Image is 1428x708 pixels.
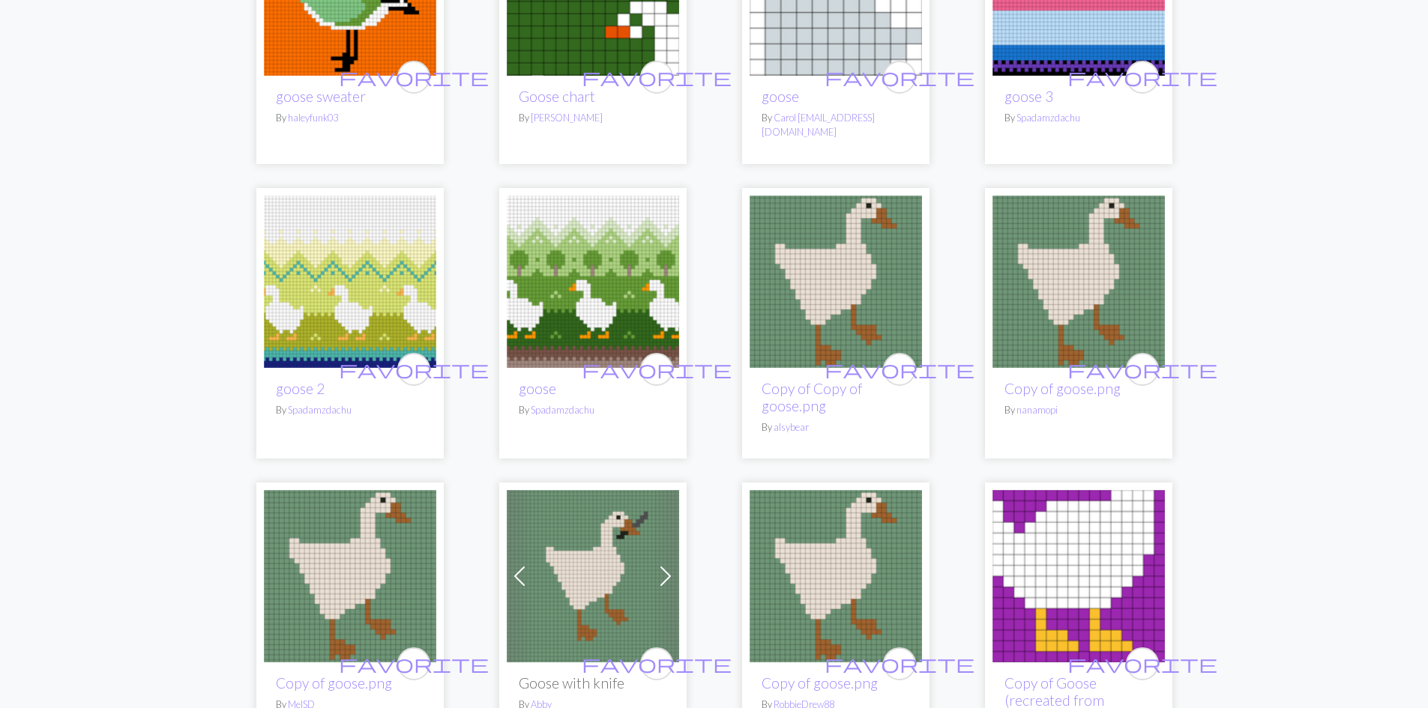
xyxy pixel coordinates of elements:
i: favourite [1067,649,1217,679]
i: favourite [582,649,732,679]
button: favourite [397,353,430,386]
span: favorite [825,65,974,88]
a: haleyfunk03 [288,112,338,124]
a: goose 2 [264,273,436,287]
img: goose.png [264,490,436,662]
p: By [276,111,424,125]
a: goose.png [264,567,436,581]
a: goose [519,380,556,397]
i: favourite [582,62,732,92]
img: goose.png [750,490,922,662]
img: goose.png [750,196,922,368]
i: favourite [825,62,974,92]
i: favourite [582,354,732,384]
span: favorite [582,65,732,88]
button: favourite [883,647,916,680]
a: Goose chart [519,88,595,105]
p: By [762,420,910,435]
button: favourite [640,353,673,386]
a: [PERSON_NAME] [531,112,603,124]
a: Spadamzdachu [288,404,352,416]
a: goose 3 [1004,88,1053,105]
i: favourite [1067,62,1217,92]
a: Copy of goose.png [276,674,392,692]
img: goose 2 [264,196,436,368]
a: goose [507,273,679,287]
span: favorite [1067,65,1217,88]
i: favourite [825,354,974,384]
i: favourite [339,62,489,92]
button: favourite [397,647,430,680]
a: Copy of goose.png [1004,380,1121,397]
span: favorite [1067,357,1217,381]
a: Goose [992,567,1165,581]
a: Spadamzdachu [1016,112,1080,124]
button: favourite [883,353,916,386]
a: Spadamzdachu [531,404,594,416]
a: goose 2 [276,380,325,397]
a: goose.png [992,273,1165,287]
i: favourite [1067,354,1217,384]
span: favorite [582,357,732,381]
button: favourite [1126,647,1159,680]
i: favourite [339,649,489,679]
p: By [276,403,424,417]
span: favorite [339,65,489,88]
a: goose.png [507,567,679,581]
p: By [1004,111,1153,125]
h2: Goose with knife [519,674,667,692]
p: By [519,111,667,125]
a: goose.png [750,273,922,287]
span: favorite [1067,652,1217,675]
a: goose sweater [276,88,366,105]
button: favourite [397,61,430,94]
button: favourite [1126,353,1159,386]
a: goose [762,88,799,105]
img: goose.png [507,490,679,662]
span: favorite [825,652,974,675]
img: goose [507,196,679,368]
i: favourite [825,649,974,679]
button: favourite [883,61,916,94]
a: goose.png [750,567,922,581]
a: Copy of Copy of goose.png [762,380,862,414]
button: favourite [640,647,673,680]
span: favorite [825,357,974,381]
button: favourite [640,61,673,94]
p: By [519,403,667,417]
p: By [1004,403,1153,417]
i: favourite [339,354,489,384]
span: favorite [339,357,489,381]
img: goose.png [992,196,1165,368]
p: By [762,111,910,139]
a: Copy of goose.png [762,674,878,692]
img: Goose [992,490,1165,662]
button: favourite [1126,61,1159,94]
span: favorite [582,652,732,675]
span: favorite [339,652,489,675]
a: Carol [EMAIL_ADDRESS][DOMAIN_NAME] [762,112,875,138]
a: alsybear [774,421,809,433]
a: nanamopi [1016,404,1058,416]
